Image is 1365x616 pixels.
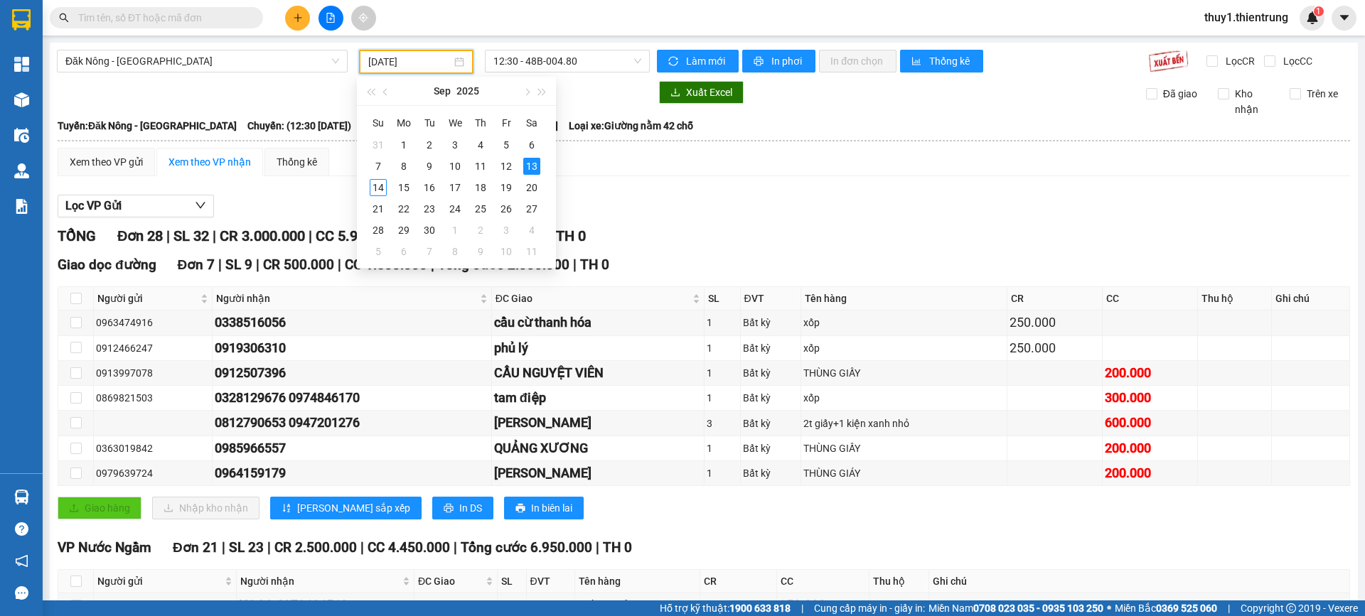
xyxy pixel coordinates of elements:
[417,112,442,134] th: Tu
[229,539,264,556] span: SL 23
[556,227,586,244] span: TH 0
[472,200,489,217] div: 25
[707,365,737,381] div: 1
[417,220,442,241] td: 2025-09-30
[247,118,351,134] span: Chuyến: (12:30 [DATE])
[472,243,489,260] div: 9
[395,179,412,196] div: 15
[418,573,483,589] span: ĐC Giao
[267,539,271,556] span: |
[391,112,417,134] th: Mo
[391,241,417,262] td: 2025-10-06
[468,112,493,134] th: Th
[707,465,737,481] div: 1
[215,413,488,433] div: 0812790653 0947201276
[96,315,210,330] div: 0963474916
[59,13,69,23] span: search
[493,112,519,134] th: Fr
[1314,6,1324,16] sup: 1
[577,598,697,613] div: THÙNG GIẤY
[263,256,334,273] span: CR 500.000
[803,465,1005,481] div: THÙNG GIÁY
[351,6,376,31] button: aim
[771,53,804,69] span: In phơi
[819,50,896,72] button: In đơn chọn
[523,179,540,196] div: 20
[421,158,438,175] div: 9
[277,154,317,170] div: Thống kê
[498,243,515,260] div: 10
[117,227,163,244] span: Đơn 28
[14,490,29,504] img: warehouse-icon
[215,338,488,358] div: 0919306310
[297,500,410,516] span: [PERSON_NAME] sắp xếp
[421,179,438,196] div: 16
[743,441,799,456] div: Bất kỳ
[494,388,702,408] div: tam điệp
[365,134,391,156] td: 2025-08-31
[391,177,417,198] td: 2025-09-15
[391,220,417,241] td: 2025-09-29
[779,595,867,615] div: 250.000
[519,134,545,156] td: 2025-09-06
[1229,86,1279,117] span: Kho nhận
[78,10,246,26] input: Tìm tên, số ĐT hoặc mã đơn
[58,227,96,244] span: TỔNG
[707,315,737,330] div: 1
[493,156,519,177] td: 2025-09-12
[519,241,545,262] td: 2025-10-11
[911,56,924,67] span: bar-chart
[391,134,417,156] td: 2025-09-01
[358,13,368,23] span: aim
[493,241,519,262] td: 2025-10-10
[494,463,702,483] div: [PERSON_NAME]
[417,241,442,262] td: 2025-10-07
[446,243,464,260] div: 8
[96,441,210,456] div: 0363019842
[523,158,540,175] div: 13
[218,256,222,273] span: |
[707,441,737,456] div: 1
[569,118,693,134] span: Loại xe: Giường nằm 42 chỗ
[754,56,766,67] span: printer
[282,503,291,514] span: sort-ascending
[494,313,702,333] div: cầu cừ thanh hóa
[14,163,29,178] img: warehouse-icon
[345,256,427,273] span: CC 1.500.000
[468,156,493,177] td: 2025-09-11
[152,497,259,519] button: downloadNhập kho nhận
[743,365,799,381] div: Bất kỳ
[668,56,680,67] span: sync
[368,54,451,70] input: 13/09/2025
[97,291,198,306] span: Người gửi
[215,438,488,458] div: 0985966557
[446,222,464,239] div: 1
[96,390,210,406] div: 0869821503
[496,291,690,306] span: ĐC Giao
[1220,53,1257,69] span: Lọc CR
[442,134,468,156] td: 2025-09-03
[929,53,972,69] span: Thống kê
[1115,600,1217,616] span: Miền Bắc
[657,50,739,72] button: syncLàm mới
[519,112,545,134] th: Sa
[743,416,799,431] div: Bất kỳ
[1105,438,1195,458] div: 200.000
[660,600,791,616] span: Hỗ trợ kỹ thuật:
[338,256,341,273] span: |
[707,416,737,431] div: 3
[573,256,577,273] span: |
[1332,6,1356,31] button: caret-down
[498,200,515,217] div: 26
[801,287,1007,310] th: Tên hàng
[459,500,482,516] span: In DS
[1301,86,1344,102] span: Trên xe
[421,136,438,153] div: 2
[316,227,401,244] span: CC 5.950.000
[370,243,387,260] div: 5
[370,158,387,175] div: 7
[498,136,515,153] div: 5
[1105,363,1195,383] div: 200.000
[1105,413,1195,433] div: 600.000
[444,503,454,514] span: printer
